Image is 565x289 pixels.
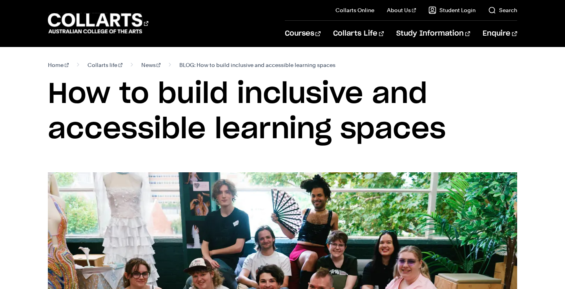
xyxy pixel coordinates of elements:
[48,77,517,147] h1: How to build inclusive and accessible learning spaces
[48,60,69,70] a: Home
[285,21,321,47] a: Courses
[387,6,416,14] a: About Us
[141,60,161,70] a: News
[333,21,384,47] a: Collarts Life
[48,12,148,34] div: Go to homepage
[483,21,517,47] a: Enquire
[179,60,335,70] span: BLOG: How to build inclusive and accessible learning spaces
[335,6,374,14] a: Collarts Online
[396,21,470,47] a: Study Information
[488,6,517,14] a: Search
[87,60,122,70] a: Collarts life
[428,6,476,14] a: Student Login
